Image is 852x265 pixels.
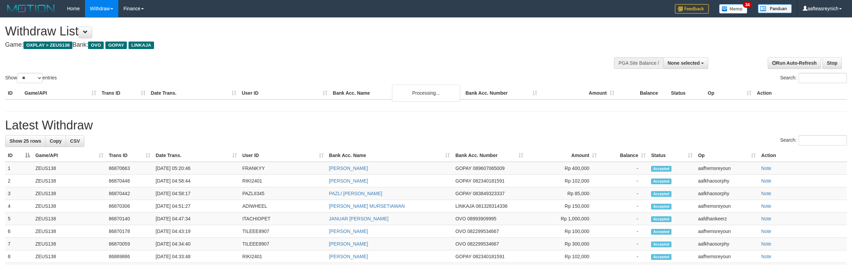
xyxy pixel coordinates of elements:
td: [DATE] 05:20:46 [153,162,240,175]
td: ADIWHEEL [240,200,326,213]
td: - [599,250,648,263]
td: ZEUS138 [33,162,106,175]
th: Action [754,87,847,99]
th: Bank Acc. Number: activate to sort column ascending [453,149,526,162]
a: Show 25 rows [5,135,46,147]
td: [DATE] 04:58:17 [153,187,240,200]
td: ZEUS138 [33,187,106,200]
td: aafkhaosorphy [695,238,759,250]
div: PGA Site Balance / [614,57,663,69]
td: - [599,187,648,200]
span: Accepted [651,166,671,172]
th: Game/API: activate to sort column ascending [33,149,106,162]
img: Feedback.jpg [675,4,709,14]
span: Accepted [651,216,671,222]
th: ID [5,87,22,99]
img: MOTION_logo.png [5,3,57,14]
td: [DATE] 04:43:19 [153,225,240,238]
td: 5 [5,213,33,225]
label: Show entries [5,73,57,83]
input: Search: [799,135,847,145]
td: aafkhaosorphy [695,187,759,200]
span: Accepted [651,191,671,197]
td: Rp 100,000 [526,225,599,238]
span: Copy 08993909995 to clipboard [467,216,496,221]
a: Copy [45,135,66,147]
th: Trans ID [99,87,148,99]
span: OVO [455,216,466,221]
td: [DATE] 04:47:34 [153,213,240,225]
span: Copy 082340181591 to clipboard [473,254,505,259]
th: Balance: activate to sort column ascending [599,149,648,162]
span: LINKAJA [129,42,154,49]
td: 86870059 [106,238,153,250]
td: ZEUS138 [33,175,106,187]
img: Button%20Memo.svg [719,4,748,14]
span: OVO [455,229,466,234]
td: ZEUS138 [33,250,106,263]
td: 86869886 [106,250,153,263]
a: Note [761,191,771,196]
td: ITACHIOPET [240,213,326,225]
span: OXPLAY > ZEUS138 [23,42,72,49]
td: ZEUS138 [33,213,106,225]
div: Processing... [392,84,460,102]
td: Rp 1,000,000 [526,213,599,225]
td: - [599,175,648,187]
a: JANUAR [PERSON_NAME] [329,216,389,221]
th: Op [705,87,754,99]
td: 1 [5,162,33,175]
span: Copy 089607065009 to clipboard [473,166,505,171]
td: 86870306 [106,200,153,213]
td: aafdhankeerz [695,213,759,225]
a: Note [761,241,771,247]
td: ZEUS138 [33,238,106,250]
td: - [599,200,648,213]
th: Amount [540,87,617,99]
td: 7 [5,238,33,250]
td: RIKI2401 [240,175,326,187]
td: 3 [5,187,33,200]
a: [PERSON_NAME] [329,241,368,247]
span: Accepted [651,229,671,235]
th: Balance [617,87,668,99]
th: User ID: activate to sort column ascending [240,149,326,162]
a: Note [761,216,771,221]
button: None selected [663,57,709,69]
td: - [599,213,648,225]
span: None selected [668,60,700,66]
label: Search: [780,73,847,83]
th: Bank Acc. Name [330,87,463,99]
th: Date Trans. [148,87,239,99]
a: [PERSON_NAME] MURSETIAWAN [329,203,405,209]
td: 86870663 [106,162,153,175]
th: Amount: activate to sort column ascending [526,149,599,162]
td: 86870442 [106,187,153,200]
span: OVO [455,241,466,247]
input: Search: [799,73,847,83]
a: Run Auto-Refresh [768,57,821,69]
td: [DATE] 04:58:44 [153,175,240,187]
th: ID: activate to sort column descending [5,149,33,162]
span: Accepted [651,178,671,184]
h1: Latest Withdraw [5,119,847,132]
td: Rp 150,000 [526,200,599,213]
span: Accepted [651,241,671,247]
span: GOPAY [455,191,471,196]
td: 86870446 [106,175,153,187]
td: - [599,225,648,238]
a: Stop [822,57,842,69]
a: [PERSON_NAME] [329,229,368,234]
th: Bank Acc. Name: activate to sort column ascending [326,149,453,162]
th: Game/API [22,87,99,99]
a: Note [761,203,771,209]
td: 86870140 [106,213,153,225]
td: aafhemsreyoun [695,250,759,263]
th: User ID [239,87,330,99]
a: Note [761,178,771,184]
td: Rp 300,000 [526,238,599,250]
span: GOPAY [455,254,471,259]
td: aafhemsreyoun [695,200,759,213]
a: [PERSON_NAME] [329,178,368,184]
th: Date Trans.: activate to sort column ascending [153,149,240,162]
